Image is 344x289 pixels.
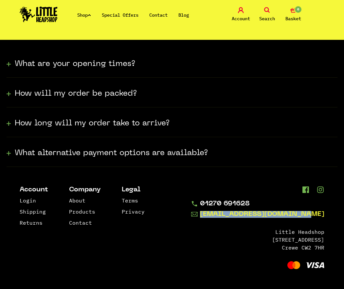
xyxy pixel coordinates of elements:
a: 0 Basket [282,7,305,23]
a: Shop [77,12,91,18]
h3: How long will my order take to arrive? [15,118,170,129]
a: Terms [122,197,138,204]
h3: What are your opening times? [15,59,135,69]
a: Products [69,208,95,215]
li: Legal [122,186,145,193]
img: Visa and Mastercard Accepted [287,261,324,269]
span: Account [232,15,250,23]
li: Little Headshop [191,228,324,236]
a: Shipping [20,208,46,215]
a: 01270 691628 [191,201,324,207]
span: Basket [285,15,301,23]
li: Crewe CW2 7HR [191,244,324,251]
span: Search [259,15,275,23]
a: Returns [20,219,43,226]
span: 0 [294,6,302,13]
a: Contact [149,12,168,18]
li: Company [69,186,101,193]
a: Privacy [122,208,145,215]
a: Contact [69,219,92,226]
li: [STREET_ADDRESS] [191,236,324,244]
li: Account [20,186,48,193]
a: Blog [178,12,189,18]
a: Search [256,7,279,23]
a: About [69,197,85,204]
h3: What alternative payment options are available? [15,148,208,158]
a: [EMAIL_ADDRESS][DOMAIN_NAME] [191,211,324,218]
img: Little Head Shop Logo [20,7,58,22]
h3: How will my order be packed? [15,88,137,99]
a: Login [20,197,36,204]
a: Special Offers [102,12,138,18]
